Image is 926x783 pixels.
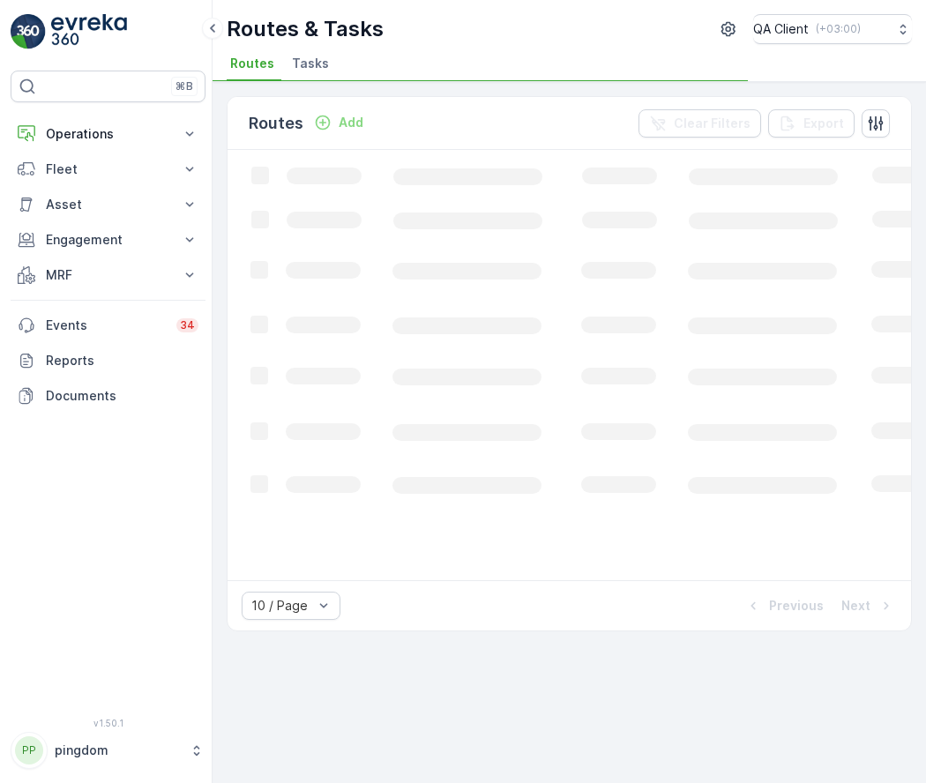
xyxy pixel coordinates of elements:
[249,111,303,136] p: Routes
[46,317,166,334] p: Events
[46,266,170,284] p: MRF
[840,595,897,616] button: Next
[292,55,329,72] span: Tasks
[11,718,205,728] span: v 1.50.1
[180,318,195,332] p: 34
[753,20,809,38] p: QA Client
[46,352,198,369] p: Reports
[46,196,170,213] p: Asset
[743,595,825,616] button: Previous
[339,114,363,131] p: Add
[175,79,193,93] p: ⌘B
[11,308,205,343] a: Events34
[15,736,43,764] div: PP
[230,55,274,72] span: Routes
[768,109,855,138] button: Export
[46,231,170,249] p: Engagement
[46,160,170,178] p: Fleet
[55,742,181,759] p: pingdom
[51,14,127,49] img: logo_light-DOdMpM7g.png
[674,115,751,132] p: Clear Filters
[11,116,205,152] button: Operations
[803,115,844,132] p: Export
[11,257,205,293] button: MRF
[11,14,46,49] img: logo
[816,22,861,36] p: ( +03:00 )
[638,109,761,138] button: Clear Filters
[769,597,824,615] p: Previous
[11,378,205,414] a: Documents
[753,14,912,44] button: QA Client(+03:00)
[11,343,205,378] a: Reports
[11,152,205,187] button: Fleet
[227,15,384,43] p: Routes & Tasks
[11,187,205,222] button: Asset
[307,112,370,133] button: Add
[841,597,870,615] p: Next
[46,387,198,405] p: Documents
[11,222,205,257] button: Engagement
[46,125,170,143] p: Operations
[11,732,205,769] button: PPpingdom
